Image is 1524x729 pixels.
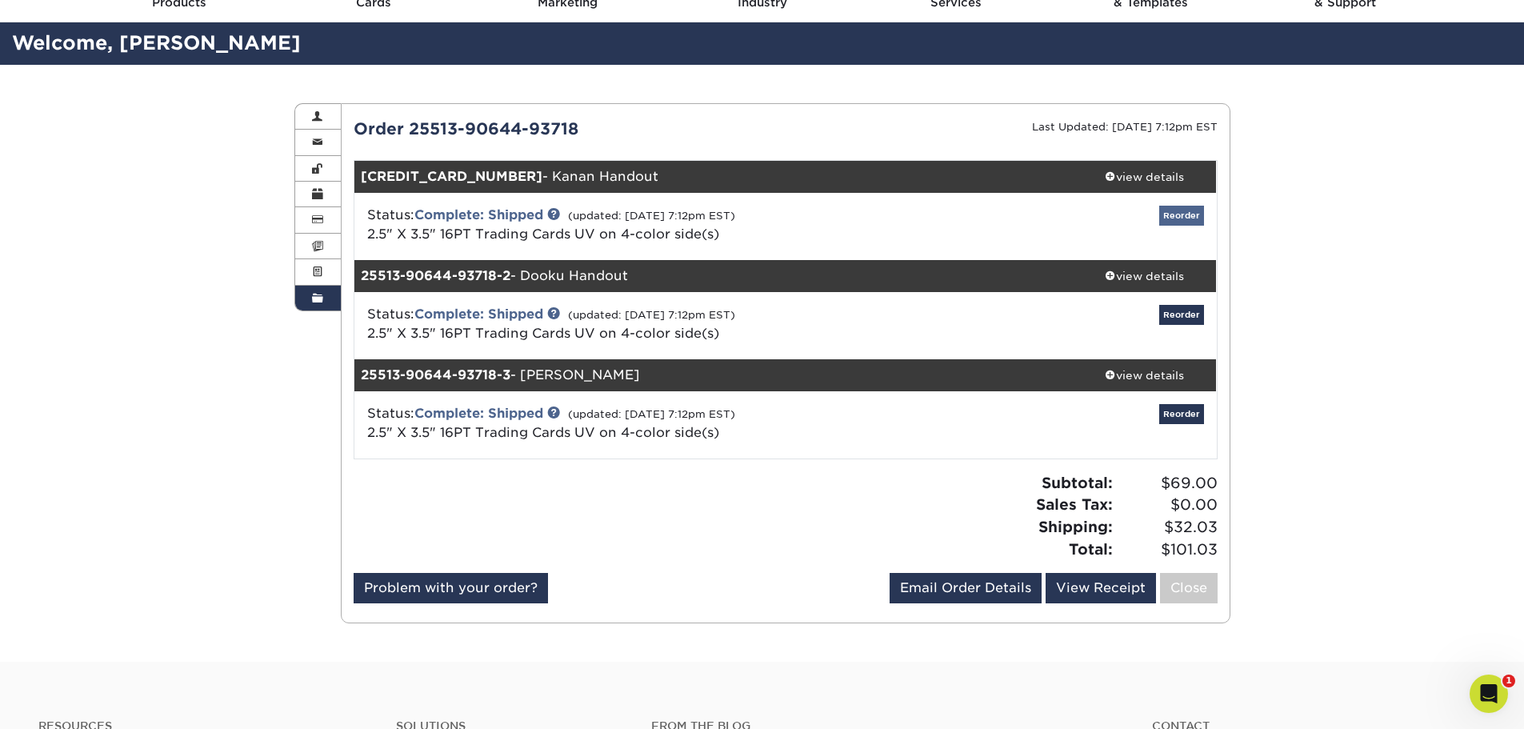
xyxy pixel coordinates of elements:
[414,306,543,322] a: Complete: Shipped
[1118,539,1218,561] span: $101.03
[1502,675,1515,687] span: 1
[568,408,735,420] small: (updated: [DATE] 7:12pm EST)
[1159,305,1204,325] a: Reorder
[1073,268,1217,284] div: view details
[354,359,1073,391] div: - [PERSON_NAME]
[1036,495,1113,513] strong: Sales Tax:
[354,161,1073,193] div: - Kanan Handout
[1042,474,1113,491] strong: Subtotal:
[361,367,510,383] strong: 25513-90644-93718-3
[414,406,543,421] a: Complete: Shipped
[1073,367,1217,383] div: view details
[414,207,543,222] a: Complete: Shipped
[1046,573,1156,603] a: View Receipt
[354,573,548,603] a: Problem with your order?
[1159,206,1204,226] a: Reorder
[568,309,735,321] small: (updated: [DATE] 7:12pm EST)
[342,117,786,141] div: Order 25513-90644-93718
[367,326,719,341] a: 2.5" X 3.5" 16PT Trading Cards UV on 4-color side(s)
[1073,169,1217,185] div: view details
[1118,494,1218,516] span: $0.00
[355,206,929,244] div: Status:
[1073,161,1217,193] a: view details
[1073,260,1217,292] a: view details
[1069,540,1113,558] strong: Total:
[890,573,1042,603] a: Email Order Details
[1118,472,1218,495] span: $69.00
[1073,359,1217,391] a: view details
[1038,518,1113,535] strong: Shipping:
[1470,675,1508,713] iframe: Intercom live chat
[361,268,510,283] strong: 25513-90644-93718-2
[568,210,735,222] small: (updated: [DATE] 7:12pm EST)
[355,305,929,343] div: Status:
[1118,516,1218,539] span: $32.03
[1032,121,1218,133] small: Last Updated: [DATE] 7:12pm EST
[367,226,719,242] a: 2.5" X 3.5" 16PT Trading Cards UV on 4-color side(s)
[361,169,542,184] strong: [CREDIT_CARD_NUMBER]
[354,260,1073,292] div: - Dooku Handout
[1159,404,1204,424] a: Reorder
[367,425,719,440] a: 2.5" X 3.5" 16PT Trading Cards UV on 4-color side(s)
[355,404,929,443] div: Status:
[1160,573,1218,603] a: Close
